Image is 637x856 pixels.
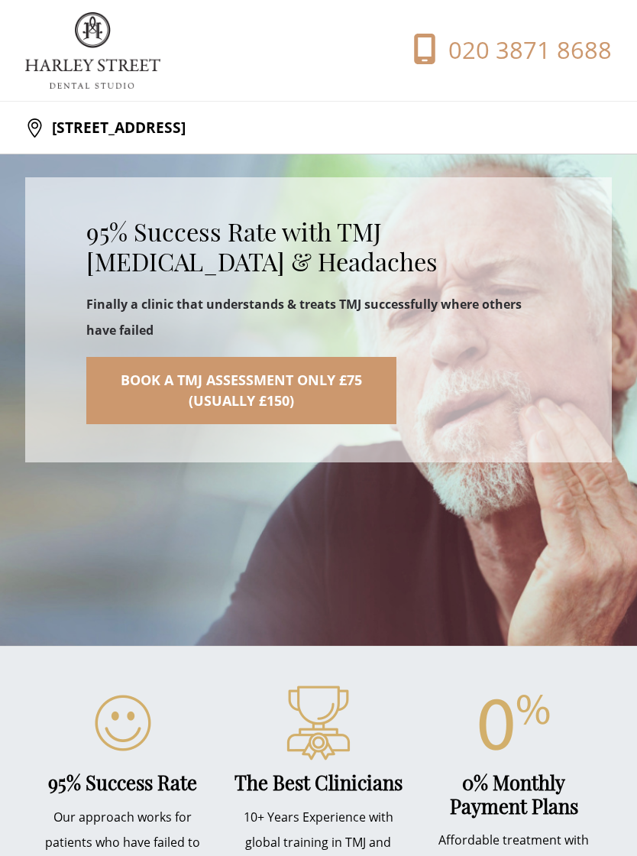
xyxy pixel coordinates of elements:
a: 020 3871 8688 [368,34,612,67]
h4: The Best Clinicians [232,770,405,794]
strong: Finally a clinic that understands & treats TMJ successfully where others have failed [86,296,522,339]
h4: 95% Success Rate [37,770,209,794]
img: logo.png [25,12,160,89]
h4: 0% Monthly Payment Plans [428,770,600,818]
h2: 95% Success Rate with TMJ [MEDICAL_DATA] & Headaches [86,217,551,277]
p: [STREET_ADDRESS] [44,112,186,143]
a: Book a TMJ Assessment Only £75(Usually £150) [86,357,396,424]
